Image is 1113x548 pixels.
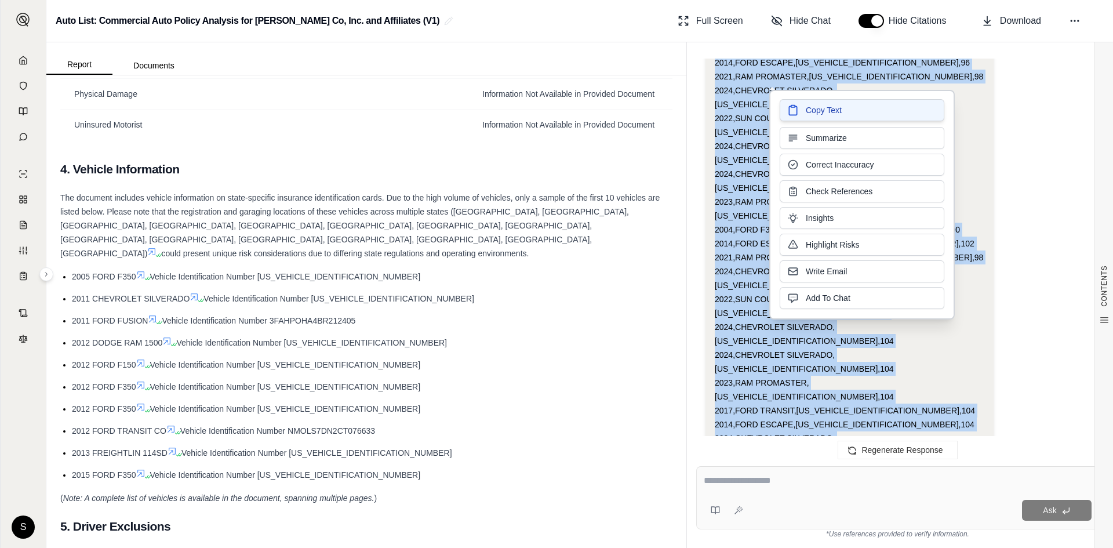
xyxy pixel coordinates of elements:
span: 2024,CHEVROLET SILVERADO,[US_VEHICLE_IDENTIFICATION_NUMBER],100 [715,141,894,165]
span: Vehicle Identification Number [US_VEHICLE_IDENTIFICATION_NUMBER] [181,448,452,458]
button: Expand sidebar [39,267,53,281]
span: 2014,FORD ESCAPE,[US_VEHICLE_IDENTIFICATION_NUMBER],104 [715,420,974,429]
span: Download [1000,14,1041,28]
span: Vehicle Identification Number [US_VEHICLE_IDENTIFICATION_NUMBER] [203,294,474,303]
span: 2015 FORD F350 [72,470,136,480]
span: Uninsured Motorist [74,120,143,129]
span: Ask [1043,506,1056,515]
span: 2011 FORD FUSION [72,316,148,325]
button: Summarize [780,127,944,149]
em: Note: A complete list of vehicles is available in the document, spanning multiple pages. [63,493,374,503]
span: CONTENTS [1100,266,1109,307]
span: 2021,RAM PROMASTER,[US_VEHICLE_IDENTIFICATION_NUMBER],98 [715,72,983,81]
span: Information Not Available in Provided Document [482,120,654,129]
span: 2012 FORD F150 [72,360,136,369]
button: Highlight Risks [780,234,944,256]
span: The document includes vehicle information on state-specific insurance identification cards. Due t... [60,193,660,258]
span: Summarize [806,132,847,144]
span: Vehicle Identification Number [US_VEHICLE_IDENTIFICATION_NUMBER] [150,360,421,369]
span: ) [374,493,377,503]
h2: Auto List: Commercial Auto Policy Analysis for [PERSON_NAME] Co, Inc. and Affiliates (V1) [56,10,439,31]
span: 2021,RAM PROMASTER,[US_VEHICLE_IDENTIFICATION_NUMBER],98 [715,253,983,262]
button: Insights [780,207,944,229]
span: ( [60,493,63,503]
span: Regenerate Response [861,445,943,455]
span: 2005 FORD F350 [72,272,136,281]
span: 2004,FORD F350,[US_VEHICLE_IDENTIFICATION_NUMBER],100 [715,225,960,234]
span: Vehicle Identification Number NMOLS7DN2CT076633 [180,426,375,436]
span: 2024,CHEVROLET SILVERADO,[US_VEHICLE_IDENTIFICATION_NUMBER],100 [715,169,894,193]
span: Vehicle Identification Number [US_VEHICLE_IDENTIFICATION_NUMBER] [150,404,421,413]
span: 2024,CHEVROLET SILVERADO,[US_VEHICLE_IDENTIFICATION_NUMBER],98 [715,86,889,109]
span: Vehicle Identification Number [US_VEHICLE_IDENTIFICATION_NUMBER] [176,338,447,347]
span: 2024,CHEVROLET SILVERADO,[US_VEHICLE_IDENTIFICATION_NUMBER],104 [715,322,894,346]
div: S [12,516,35,539]
span: Vehicle Identification Number [US_VEHICLE_IDENTIFICATION_NUMBER] [150,470,421,480]
button: Correct Inaccuracy [780,154,944,176]
span: Hide Citations [889,14,954,28]
span: Correct Inaccuracy [806,159,874,170]
span: could present unique risk considerations due to differing state regulations and operating environ... [161,249,529,258]
a: Policy Comparisons [8,188,39,211]
span: Full Screen [696,14,743,28]
span: 2024,CHEVROLET SILVERADO,[US_VEHICLE_IDENTIFICATION_NUMBER],104 [715,434,894,457]
button: Report [46,55,112,75]
span: 2024,CHEVROLET SILVERADO,[US_VEHICLE_IDENTIFICATION_NUMBER],102 [715,267,894,290]
span: Hide Chat [790,14,831,28]
span: 2024,CHEVROLET SILVERADO,[US_VEHICLE_IDENTIFICATION_NUMBER],104 [715,350,894,373]
img: Expand sidebar [16,13,30,27]
span: 2014,FORD ESCAPE,[US_VEHICLE_IDENTIFICATION_NUMBER],96 [715,58,970,67]
span: 2022,SUN COUNTR TRAILER,[US_VEHICLE_IDENTIFICATION_NUMBER],98 [715,295,889,318]
h2: 5. Driver Exclusions [60,514,672,539]
span: 2012 DODGE RAM 1500 [72,338,162,347]
button: Expand sidebar [12,8,35,31]
button: Add To Chat [780,287,944,309]
a: Prompt Library [8,100,39,123]
button: Check References [780,180,944,202]
span: 2023,RAM PROMASTER,[US_VEHICLE_IDENTIFICATION_NUMBER],104 [715,378,894,401]
a: Claim Coverage [8,213,39,237]
span: Copy Text [806,104,842,116]
button: Write Email [780,260,944,282]
span: Write Email [806,266,847,277]
span: Vehicle Identification Number [US_VEHICLE_IDENTIFICATION_NUMBER] [150,382,421,391]
span: 2022,SUN COUNTR TRAILER,[US_VEHICLE_IDENTIFICATION_NUMBER],98 [715,114,889,137]
span: 2011 CHEVROLET SILVERADO [72,294,190,303]
a: Contract Analysis [8,302,39,325]
span: 2012 FORD F350 [72,382,136,391]
span: Physical Damage [74,89,137,99]
span: 2023,RAM PROMASTER,[US_VEHICLE_IDENTIFICATION_NUMBER],100 [715,197,894,220]
a: Documents Vault [8,74,39,97]
a: Home [8,49,39,72]
span: Check References [806,186,872,197]
button: Copy Text [780,99,944,121]
span: Highlight Risks [806,239,860,251]
span: 2012 FORD F350 [72,404,136,413]
button: Ask [1022,500,1092,521]
a: Chat [8,125,39,148]
a: Single Policy [8,162,39,186]
span: 2017,FORD TRANSIT,[US_VEHICLE_IDENTIFICATION_NUMBER],104 [715,406,975,415]
button: Hide Chat [766,9,835,32]
span: 2014,FORD ESCAPE,[US_VEHICLE_IDENTIFICATION_NUMBER],102 [715,239,974,248]
button: Documents [112,56,195,75]
h2: 4. Vehicle Information [60,157,672,182]
span: Add To Chat [806,292,850,304]
span: Information Not Available in Provided Document [482,89,654,99]
div: *Use references provided to verify information. [696,529,1099,539]
span: 2013 FREIGHTLIN 114SD [72,448,168,458]
a: Coverage Table [8,264,39,288]
button: Full Screen [673,9,748,32]
span: Insights [806,212,834,224]
a: Custom Report [8,239,39,262]
span: 2012 FORD TRANSIT CO [72,426,166,436]
button: Download [977,9,1046,32]
a: Legal Search Engine [8,327,39,350]
span: Vehicle Identification Number 3FAHPOHA4BR212405 [162,316,355,325]
span: Vehicle Identification Number [US_VEHICLE_IDENTIFICATION_NUMBER] [150,272,421,281]
button: Regenerate Response [838,441,957,459]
